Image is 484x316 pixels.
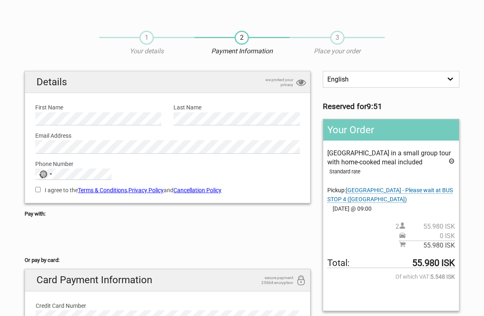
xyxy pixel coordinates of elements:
[139,31,154,45] span: 1
[7,3,31,28] button: Open LiveChat chat widget
[174,103,299,112] label: Last Name
[290,47,385,56] p: Place your order
[35,103,161,112] label: First Name
[36,301,299,310] label: Credit Card Number
[327,204,455,213] span: [DATE] @ 09:00
[327,187,453,203] span: Pickup:
[36,169,56,180] button: Selected country
[296,275,306,286] i: 256bit encryption
[406,241,455,250] span: 55.980 ISK
[327,149,451,166] span: [GEOGRAPHIC_DATA] in a small group tour with home-cooked meal included
[327,272,455,281] span: Of which VAT:
[399,241,455,250] span: Subtotal
[25,209,310,218] h5: Pay with:
[235,31,249,45] span: 2
[194,47,290,56] p: Payment Information
[330,31,345,45] span: 3
[406,222,455,231] span: 55.980 ISK
[252,77,293,87] span: we protect your privacy
[329,167,455,176] div: Standard rate
[296,77,306,89] i: privacy protection
[35,159,300,168] label: Phone Number
[367,102,382,111] strong: 9:51
[395,222,455,231] span: 2 person(s)
[412,259,455,268] strong: 55.980 ISK
[252,275,293,285] span: secure payment 256bit encryption
[25,71,310,93] h2: Details
[25,229,98,246] iframe: Secure payment button frame
[327,259,455,268] span: Total to be paid
[25,269,310,291] h2: Card Payment Information
[35,131,300,140] label: Email Address
[327,187,453,203] span: Change pickup place
[35,186,300,195] label: I agree to the , and
[78,187,127,193] a: Terms & Conditions
[25,256,310,265] h5: Or pay by card:
[406,232,455,241] span: 0 ISK
[128,187,164,193] a: Privacy Policy
[174,187,221,193] a: Cancellation Policy
[323,119,459,141] h2: Your Order
[430,272,455,281] strong: 5.548 ISK
[323,102,459,111] h3: Reserved for
[99,47,194,56] p: Your details
[399,232,455,241] span: Pickup price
